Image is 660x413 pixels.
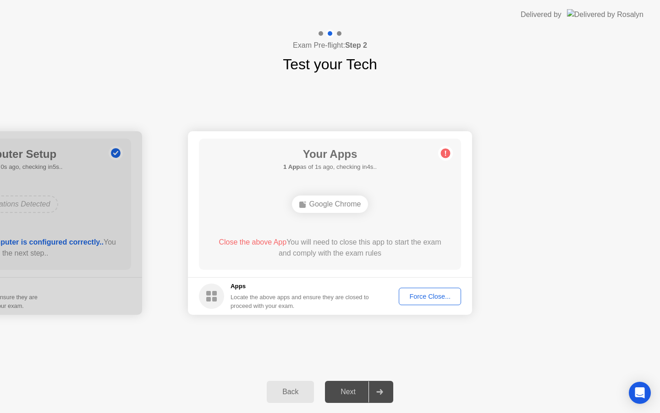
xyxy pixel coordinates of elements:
[402,293,458,300] div: Force Close...
[219,238,286,246] span: Close the above App
[267,381,314,403] button: Back
[283,163,300,170] b: 1 App
[328,388,368,396] div: Next
[231,293,369,310] div: Locate the above apps and ensure they are closed to proceed with your exam.
[283,53,377,75] h1: Test your Tech
[293,40,367,51] h4: Exam Pre-flight:
[283,162,377,172] h5: as of 1s ago, checking in4s..
[325,381,393,403] button: Next
[399,288,461,305] button: Force Close...
[269,388,311,396] div: Back
[345,41,367,49] b: Step 2
[283,146,377,162] h1: Your Apps
[567,9,643,20] img: Delivered by Rosalyn
[231,282,369,291] h5: Apps
[629,382,651,404] div: Open Intercom Messenger
[212,237,448,259] div: You will need to close this app to start the exam and comply with the exam rules
[521,9,561,20] div: Delivered by
[292,195,368,213] div: Google Chrome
